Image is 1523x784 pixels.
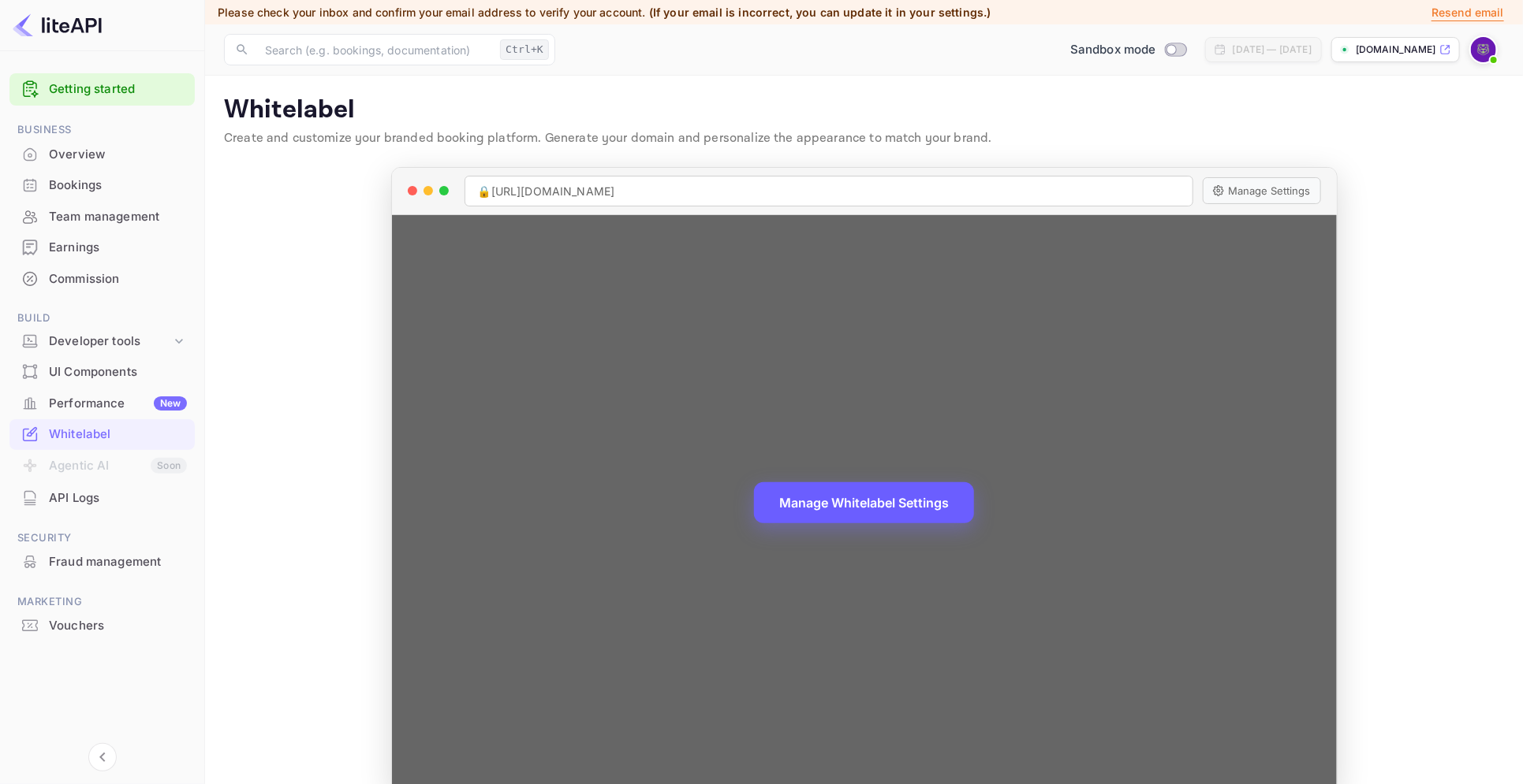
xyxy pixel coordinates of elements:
[1356,43,1436,57] p: [DOMAIN_NAME]
[256,34,494,65] input: Search (e.g. bookings, documentation)
[49,553,187,571] div: Fraud management
[9,547,195,576] a: Fraud management
[9,547,195,578] div: Fraud management
[1233,43,1312,57] div: [DATE] — [DATE]
[9,611,195,641] div: Vouchers
[754,482,974,523] button: Manage Whitelabel Settings
[1471,37,1496,62] img: Skift .
[9,121,195,139] span: Business
[49,395,187,413] div: Performance
[49,176,187,195] div: Bookings
[649,6,991,19] span: (If your email is incorrect, you can update it in your settings.)
[9,419,195,450] div: Whitelabel
[9,139,195,170] div: Overview
[9,529,195,547] span: Security
[9,73,195,106] div: Getting started
[9,170,195,201] div: Bookings
[49,270,187,288] div: Commission
[9,139,195,169] a: Overview
[49,333,171,351] div: Developer tools
[500,39,549,60] div: Ctrl+K
[1203,177,1321,204] button: Manage Settings
[9,264,195,293] a: Commission
[49,239,187,257] div: Earnings
[218,6,646,19] span: Please check your inbox and confirm your email address to verify your account.
[49,208,187,226] div: Team management
[9,202,195,231] a: Team management
[1432,4,1504,21] p: Resend email
[9,170,195,199] a: Bookings
[224,129,1504,148] p: Create and customize your branded booking platform. Generate your domain and personalize the appe...
[9,388,195,418] a: PerformanceNew
[1064,41,1193,59] div: Switch to Production mode
[9,388,195,419] div: PerformanceNew
[9,264,195,295] div: Commission
[49,489,187,507] div: API Logs
[9,419,195,448] a: Whitelabel
[9,357,195,388] div: UI Components
[9,232,195,262] a: Earnings
[9,202,195,232] div: Team management
[88,743,117,771] button: Collapse navigation
[9,593,195,611] span: Marketing
[224,95,1504,126] p: Whitelabel
[49,425,187,444] div: Whitelabel
[9,310,195,327] span: Build
[9,483,195,512] a: API Logs
[49,146,187,164] div: Overview
[9,483,195,514] div: API Logs
[49,363,187,381] div: UI Components
[9,357,195,386] a: UI Components
[1070,41,1156,59] span: Sandbox mode
[9,232,195,263] div: Earnings
[154,396,187,411] div: New
[9,328,195,355] div: Developer tools
[13,13,102,38] img: LiteAPI logo
[465,176,1193,206] div: 🔒 [URL][DOMAIN_NAME]
[49,80,187,98] a: Getting started
[49,617,187,635] div: Vouchers
[9,611,195,640] a: Vouchers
